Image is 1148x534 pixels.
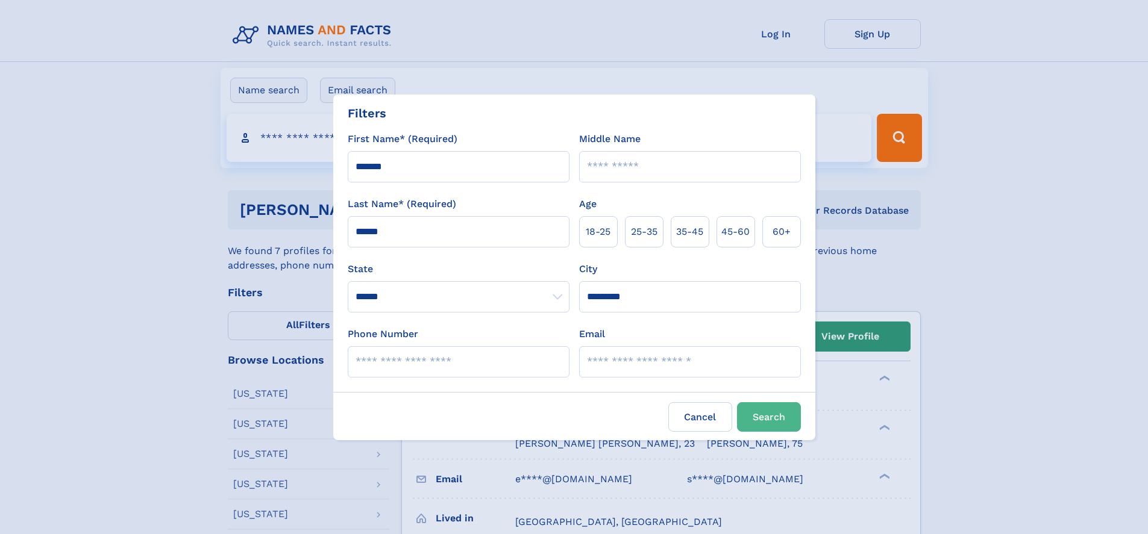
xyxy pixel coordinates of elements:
[348,104,386,122] div: Filters
[586,225,610,239] span: 18‑25
[579,197,597,211] label: Age
[668,402,732,432] label: Cancel
[579,262,597,276] label: City
[579,132,641,146] label: Middle Name
[348,197,456,211] label: Last Name* (Required)
[348,327,418,341] label: Phone Number
[631,225,657,239] span: 25‑35
[579,327,605,341] label: Email
[721,225,750,239] span: 45‑60
[737,402,801,432] button: Search
[348,132,457,146] label: First Name* (Required)
[348,262,569,276] label: State
[676,225,703,239] span: 35‑45
[773,225,791,239] span: 60+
